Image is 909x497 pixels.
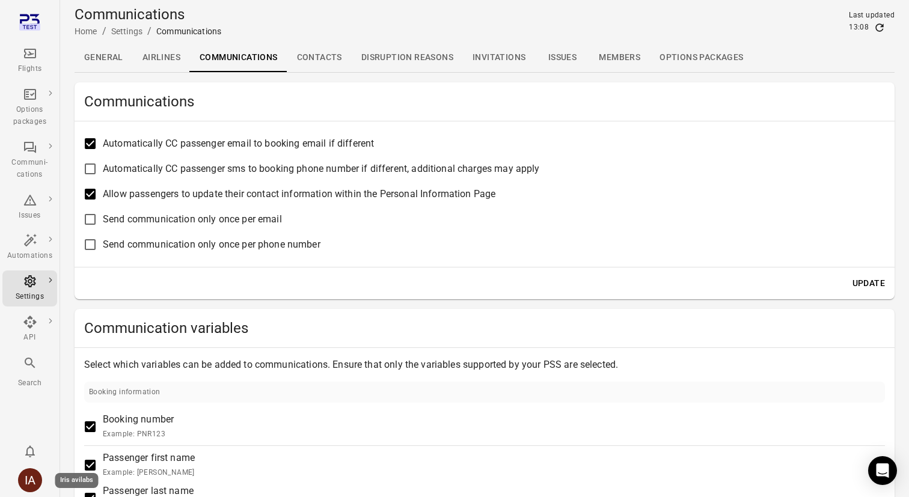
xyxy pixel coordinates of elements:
p: Example: [PERSON_NAME] [103,467,195,479]
a: Airlines [133,43,190,72]
button: Search [2,352,57,392]
span: Automatically CC passenger sms to booking phone number if different, additional charges may apply [103,162,540,176]
a: Communi-cations [2,136,57,184]
li: / [102,24,106,38]
p: Example: PNR123 [103,428,174,441]
a: Options packages [2,84,57,132]
a: Invitations [463,43,535,72]
a: Settings [2,270,57,306]
a: Issues [2,189,57,225]
div: IA [18,468,42,492]
a: Members [589,43,650,72]
a: Settings [111,26,142,36]
div: Local navigation [75,43,895,72]
div: Communications [156,25,221,37]
a: Options packages [650,43,753,72]
a: Contacts [287,43,352,72]
div: Iris avilabs [55,473,99,488]
div: Automations [7,250,52,262]
a: Home [75,26,97,36]
button: Update [848,272,890,294]
h1: Communications [75,5,221,24]
div: Flights [7,63,52,75]
p: Select which variables can be added to communications. Ensure that only the variables supported b... [84,358,885,372]
a: Flights [2,43,57,79]
div: Options packages [7,104,52,128]
div: 13:08 [849,22,869,34]
span: Passenger first name [103,451,195,479]
button: Refresh data [874,22,886,34]
h2: Communication variables [84,319,885,338]
a: API [2,311,57,347]
h2: Communications [84,92,885,111]
span: Booking number [103,412,174,441]
li: / [147,24,151,38]
div: Settings [7,291,52,303]
div: API [7,332,52,344]
a: Disruption reasons [352,43,463,72]
a: General [75,43,133,72]
span: Send communication only once per email [103,212,282,227]
div: Open Intercom Messenger [868,456,897,485]
button: Notifications [18,439,42,463]
a: Communications [190,43,287,72]
div: Issues [7,210,52,222]
span: Allow passengers to update their contact information within the Personal Information Page [103,187,495,201]
nav: Breadcrumbs [75,24,221,38]
div: Last updated [849,10,895,22]
span: Automatically CC passenger email to booking email if different [103,136,374,151]
div: Communi-cations [7,157,52,181]
div: Booking information [89,386,161,398]
button: Iris avilabs [13,463,47,497]
a: Automations [2,230,57,266]
div: Search [7,377,52,389]
a: Issues [535,43,589,72]
span: Send communication only once per phone number [103,237,320,252]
